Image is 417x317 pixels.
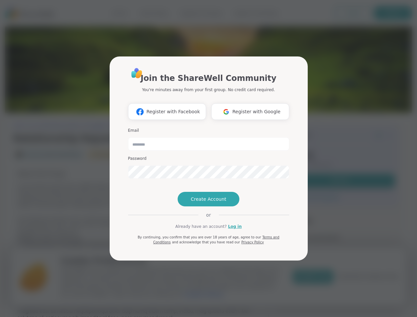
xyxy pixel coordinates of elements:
p: You're minutes away from your first group. No credit card required. [142,87,275,93]
a: Terms and Conditions [153,235,279,244]
a: Privacy Policy [241,240,264,244]
img: ShareWell Logomark [220,106,232,118]
button: Register with Google [211,103,289,120]
h3: Password [128,156,289,161]
span: Register with Facebook [146,108,200,115]
span: Register with Google [232,108,281,115]
button: Create Account [178,192,240,206]
a: Log in [228,224,242,229]
span: or [198,212,219,218]
img: ShareWell Logomark [134,106,146,118]
button: Register with Facebook [128,103,206,120]
span: Create Account [191,196,226,202]
span: and acknowledge that you have read our [172,240,240,244]
h1: Join the ShareWell Community [141,72,276,84]
h3: Email [128,128,289,133]
img: ShareWell Logo [129,66,144,81]
span: By continuing, you confirm that you are over 18 years of age, agree to our [138,235,261,239]
span: Already have an account? [175,224,227,229]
